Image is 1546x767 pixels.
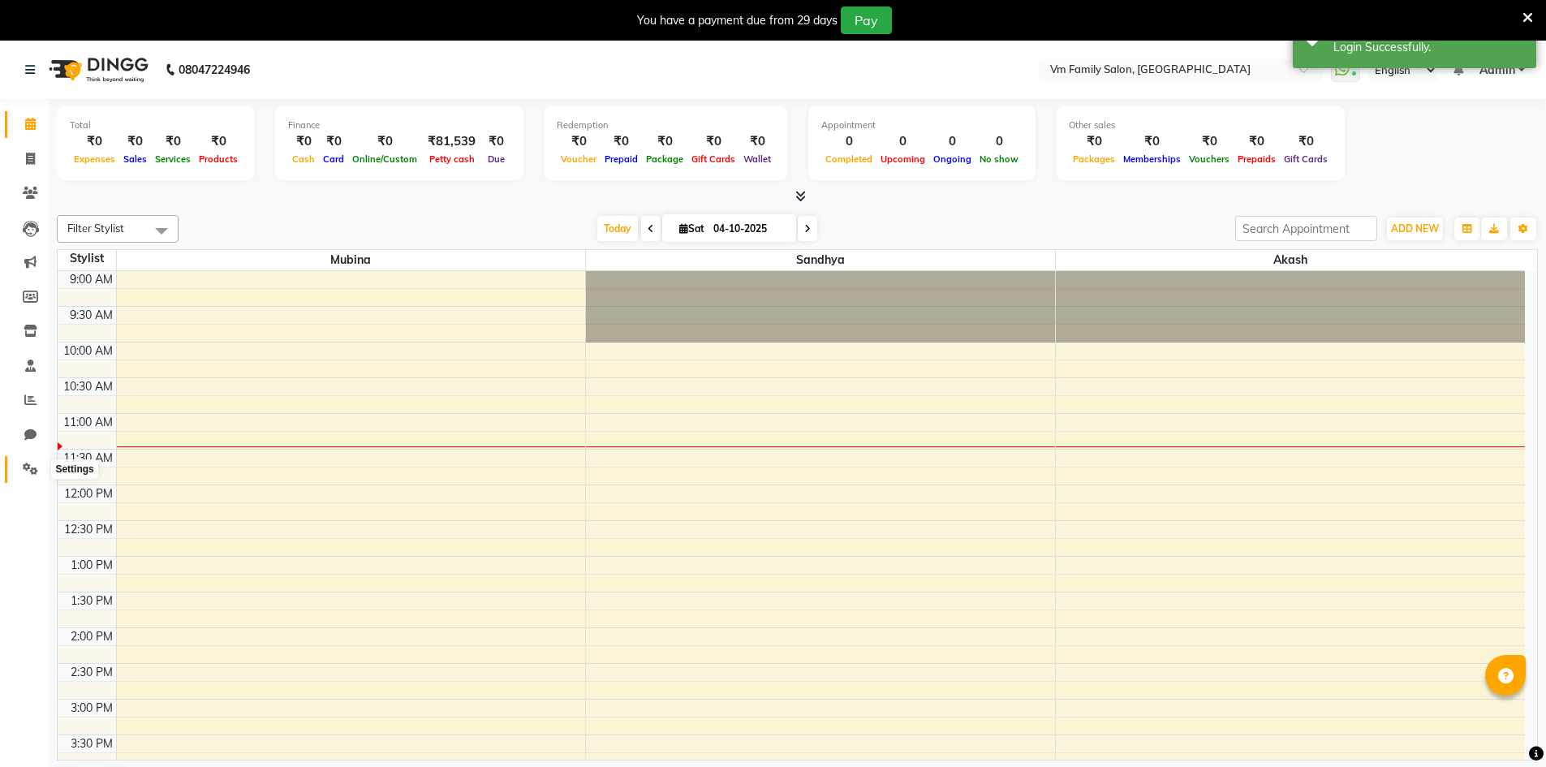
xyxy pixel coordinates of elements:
[61,521,116,538] div: 12:30 PM
[687,132,739,151] div: ₹0
[557,132,601,151] div: ₹0
[1069,118,1332,132] div: Other sales
[67,557,116,574] div: 1:00 PM
[642,153,687,165] span: Package
[601,153,642,165] span: Prepaid
[421,132,482,151] div: ₹81,539
[195,132,242,151] div: ₹0
[482,132,510,151] div: ₹0
[739,153,775,165] span: Wallet
[597,216,638,241] span: Today
[70,132,119,151] div: ₹0
[1119,153,1185,165] span: Memberships
[61,485,116,502] div: 12:00 PM
[821,132,876,151] div: 0
[179,47,250,93] b: 08047224946
[117,250,586,270] span: mubina
[425,153,479,165] span: Petty cash
[841,6,892,34] button: Pay
[637,12,838,29] div: You have a payment due from 29 days
[1333,39,1524,56] div: Login Successfully.
[67,222,124,235] span: Filter Stylist
[975,132,1023,151] div: 0
[1391,222,1439,235] span: ADD NEW
[67,592,116,610] div: 1:30 PM
[67,307,116,324] div: 9:30 AM
[119,153,151,165] span: Sales
[586,250,1055,270] span: Sandhya
[876,153,929,165] span: Upcoming
[1280,132,1332,151] div: ₹0
[288,118,510,132] div: Finance
[67,700,116,717] div: 3:00 PM
[288,132,319,151] div: ₹0
[1234,153,1280,165] span: Prepaids
[70,118,242,132] div: Total
[1119,132,1185,151] div: ₹0
[739,132,775,151] div: ₹0
[60,378,116,395] div: 10:30 AM
[1479,62,1515,79] span: Admin
[119,132,151,151] div: ₹0
[876,132,929,151] div: 0
[975,153,1023,165] span: No show
[1185,153,1234,165] span: Vouchers
[484,153,509,165] span: Due
[1185,132,1234,151] div: ₹0
[319,132,348,151] div: ₹0
[151,132,195,151] div: ₹0
[1387,218,1443,240] button: ADD NEW
[195,153,242,165] span: Products
[1069,153,1119,165] span: Packages
[51,459,97,479] div: Settings
[821,118,1023,132] div: Appointment
[60,450,116,467] div: 11:30 AM
[929,153,975,165] span: Ongoing
[708,217,790,241] input: 2025-10-04
[288,153,319,165] span: Cash
[557,118,775,132] div: Redemption
[67,628,116,645] div: 2:00 PM
[687,153,739,165] span: Gift Cards
[58,250,116,267] div: Stylist
[821,153,876,165] span: Completed
[1056,250,1525,270] span: Akash
[348,132,421,151] div: ₹0
[1280,153,1332,165] span: Gift Cards
[1069,132,1119,151] div: ₹0
[67,271,116,288] div: 9:00 AM
[60,414,116,431] div: 11:00 AM
[557,153,601,165] span: Voucher
[41,47,153,93] img: logo
[1234,132,1280,151] div: ₹0
[675,222,708,235] span: Sat
[929,132,975,151] div: 0
[642,132,687,151] div: ₹0
[60,343,116,360] div: 10:00 AM
[67,735,116,752] div: 3:30 PM
[348,153,421,165] span: Online/Custom
[67,664,116,681] div: 2:30 PM
[151,153,195,165] span: Services
[1235,216,1377,241] input: Search Appointment
[70,153,119,165] span: Expenses
[319,153,348,165] span: Card
[601,132,642,151] div: ₹0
